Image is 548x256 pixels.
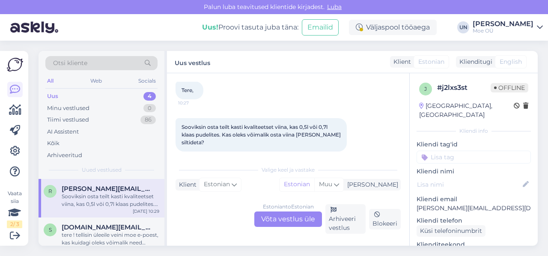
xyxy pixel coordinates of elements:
[202,22,298,33] div: Proovi tasuta juba täna:
[390,57,411,66] div: Klient
[178,152,210,158] span: 10:29
[302,19,339,36] button: Emailid
[319,180,332,188] span: Muu
[133,208,159,214] div: [DATE] 10:29
[204,180,230,189] span: Estonian
[417,151,531,164] input: Lisa tag
[47,116,89,124] div: Tiimi vestlused
[47,92,58,101] div: Uus
[140,116,156,124] div: 86
[7,190,22,228] div: Vaata siia
[82,166,122,174] span: Uued vestlused
[437,83,491,93] div: # j2lxs3st
[254,211,322,227] div: Võta vestlus üle
[417,195,531,204] p: Kliendi email
[457,21,469,33] div: UN
[62,231,159,247] div: tere ! tellisin üleeile veini moe e-poest, kas kuidagi oleks võimalik need [PERSON_NAME] saada?
[62,193,159,208] div: Sooviksin osta teilt kasti kvaliteetset viina, kas 0,5l või 0,7l klaas pudelites. Kas oleks võima...
[143,92,156,101] div: 4
[53,59,87,68] span: Otsi kliente
[418,57,444,66] span: Estonian
[176,180,197,189] div: Klient
[47,139,60,148] div: Kõik
[417,167,531,176] p: Kliendi nimi
[143,104,156,113] div: 0
[456,57,492,66] div: Klienditugi
[325,3,344,11] span: Luba
[182,124,342,146] span: Sooviksin osta teilt kasti kvaliteetset viina, kas 0,5l või 0,7l klaas pudelites. Kas oleks võima...
[417,225,485,237] div: Küsi telefoninumbrit
[202,23,218,31] b: Uus!
[417,216,531,225] p: Kliendi telefon
[47,151,82,160] div: Arhiveeritud
[473,21,533,27] div: [PERSON_NAME]
[7,220,22,228] div: 2 / 3
[47,104,89,113] div: Minu vestlused
[325,204,366,234] div: Arhiveeri vestlus
[48,188,52,194] span: r
[45,75,55,86] div: All
[417,204,531,213] p: [PERSON_NAME][EMAIL_ADDRESS][DOMAIN_NAME]
[182,87,194,93] span: Tere,
[417,240,531,249] p: Klienditeekond
[263,203,314,211] div: Estonian to Estonian
[7,58,23,71] img: Askly Logo
[176,166,401,174] div: Valige keel ja vastake
[417,127,531,135] div: Kliendi info
[62,185,151,193] span: raul@liive.net
[47,128,79,136] div: AI Assistent
[369,209,401,229] div: Blokeeri
[417,180,521,189] input: Lisa nimi
[473,21,543,34] a: [PERSON_NAME]Moe OÜ
[417,140,531,149] p: Kliendi tag'id
[344,180,398,189] div: [PERSON_NAME]
[500,57,522,66] span: English
[491,83,528,92] span: Offline
[175,56,210,68] label: Uus vestlus
[62,223,151,231] span: s.aasma.sa@gmail.com
[49,226,52,233] span: s
[419,101,514,119] div: [GEOGRAPHIC_DATA], [GEOGRAPHIC_DATA]
[178,100,210,106] span: 10:27
[280,178,314,191] div: Estonian
[424,86,427,92] span: j
[473,27,533,34] div: Moe OÜ
[349,20,437,35] div: Väljaspool tööaega
[137,75,158,86] div: Socials
[89,75,104,86] div: Web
